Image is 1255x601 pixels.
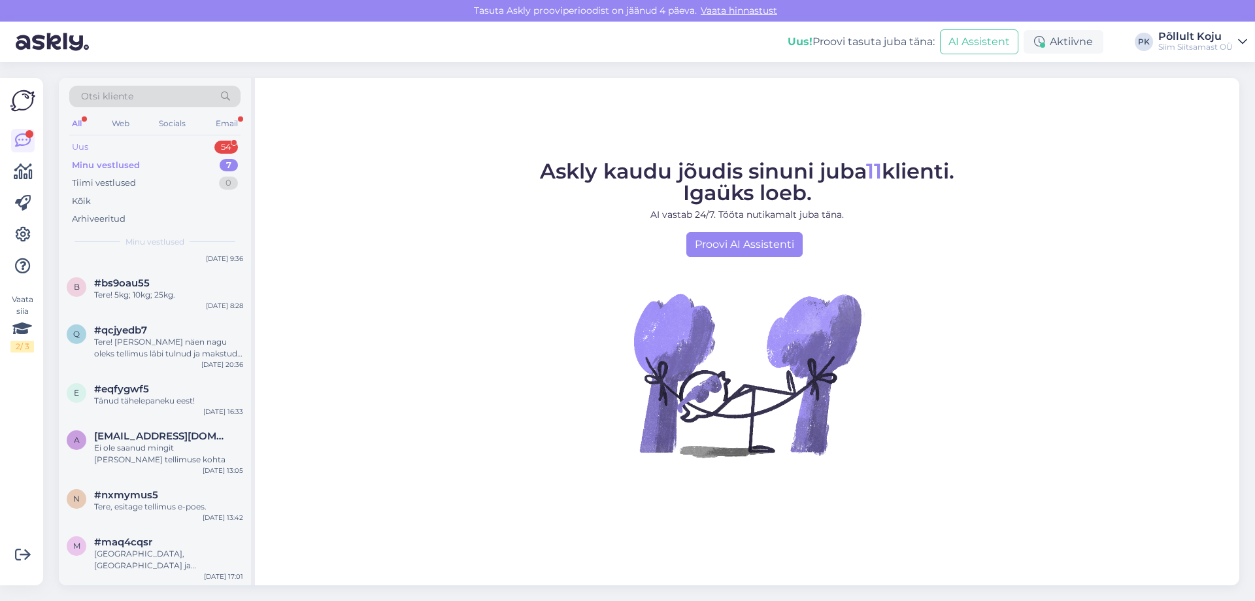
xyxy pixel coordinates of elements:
[94,289,243,301] div: Tere! 5kg; 10kg; 25kg.
[206,254,243,264] div: [DATE] 9:36
[94,383,149,395] span: #eqfygwf5
[219,177,238,190] div: 0
[94,489,158,501] span: #nxmymus5
[73,541,80,551] span: m
[72,141,88,154] div: Uus
[72,177,136,190] div: Tiimi vestlused
[203,407,243,417] div: [DATE] 16:33
[73,494,80,504] span: n
[81,90,133,103] span: Otsi kliente
[10,341,34,352] div: 2 / 3
[214,141,238,154] div: 54
[94,336,243,360] div: Tere! [PERSON_NAME] näen nagu oleks tellimus läbi tulnud ja makstud on kaardiga.
[72,195,91,208] div: Kõik
[203,466,243,475] div: [DATE] 13:05
[629,257,865,492] img: No Chat active
[74,388,79,398] span: e
[94,536,152,548] span: #maq4cqsr
[1024,30,1103,54] div: Aktiivne
[686,232,803,257] a: Proovi AI Assistenti
[940,29,1018,54] button: AI Assistent
[866,158,882,184] span: 11
[94,324,147,336] span: #qcjyedb7
[109,115,132,132] div: Web
[213,115,241,132] div: Email
[206,301,243,311] div: [DATE] 8:28
[73,329,80,339] span: q
[201,360,243,369] div: [DATE] 20:36
[788,35,812,48] b: Uus!
[203,513,243,523] div: [DATE] 13:42
[156,115,188,132] div: Socials
[94,395,243,407] div: Tänud tähelepaneku eest!
[540,208,954,222] p: AI vastab 24/7. Tööta nutikamalt juba täna.
[220,159,238,172] div: 7
[72,213,125,226] div: Arhiveeritud
[94,548,243,572] div: [GEOGRAPHIC_DATA], [GEOGRAPHIC_DATA] ja lähiümbruses kehtib tasuta tarne alates 18 € tellimusest,...
[74,435,80,445] span: a
[540,158,954,205] span: Askly kaudu jõudis sinuni juba klienti. Igaüks loeb.
[94,277,150,289] span: #bs9oau55
[1135,33,1153,51] div: PK
[72,159,140,172] div: Minu vestlused
[94,442,243,466] div: Ei ole saanud mingit [PERSON_NAME] tellimuse kohta
[10,294,34,352] div: Vaata siia
[1158,42,1233,52] div: Siim Siitsamast OÜ
[69,115,84,132] div: All
[788,34,935,50] div: Proovi tasuta juba täna:
[125,236,184,248] span: Minu vestlused
[74,282,80,292] span: b
[204,572,243,581] div: [DATE] 17:01
[1158,31,1247,52] a: Põllult KojuSiim Siitsamast OÜ
[94,501,243,513] div: Tere, esitage tellimus e-poes.
[10,88,35,113] img: Askly Logo
[94,430,230,442] span: antsujaan@gmail.com
[697,5,781,16] a: Vaata hinnastust
[1158,31,1233,42] div: Põllult Koju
